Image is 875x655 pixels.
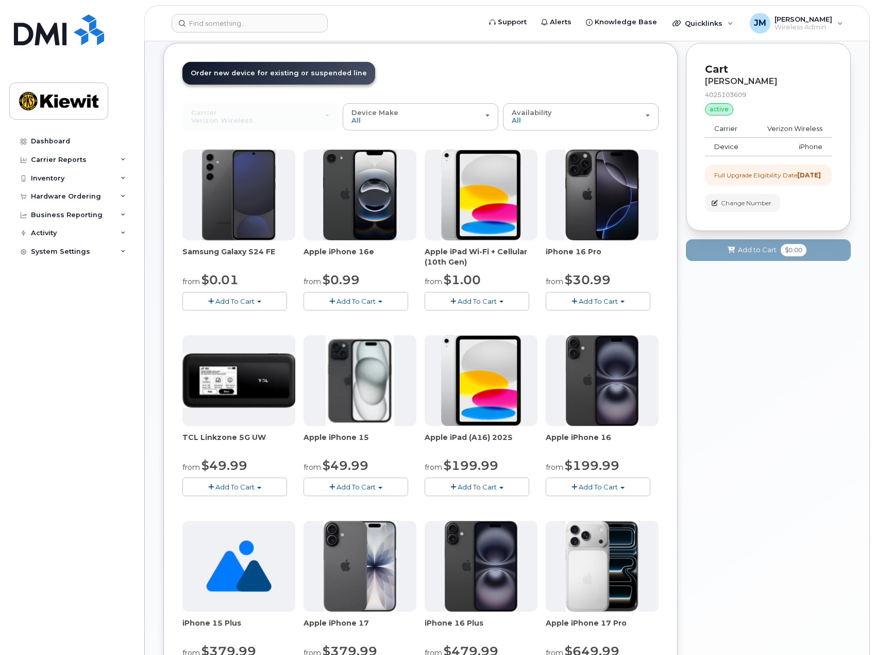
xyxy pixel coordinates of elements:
a: Knowledge Base [579,12,664,32]
strong: [DATE] [797,171,821,179]
img: iphone_17_pro.png [566,521,639,612]
button: Device Make All [343,103,498,130]
div: iPhone 16 Plus [425,618,537,638]
button: Availability All [503,103,659,130]
input: Find something... [172,14,328,32]
p: Cart [705,62,832,77]
img: s24FE.jpg [202,150,276,240]
span: Add To Cart [458,297,497,305]
img: iphone_16_pro.png [565,150,638,240]
span: $0.01 [201,272,239,287]
span: All [351,116,361,124]
small: from [546,463,563,472]
small: from [425,463,442,472]
div: Apple iPad (A16) 2025 [425,432,537,453]
iframe: Messenger Launcher [830,610,867,647]
div: Quicklinks [665,13,741,34]
span: Availability [512,108,552,117]
span: [PERSON_NAME] [775,15,832,23]
div: iPhone 16 Pro [546,247,659,267]
div: Apple iPhone 15 [304,432,416,453]
small: from [182,463,200,472]
span: Add To Cart [336,297,376,305]
span: Add To Cart [579,297,618,305]
small: from [425,277,442,286]
img: iphone_16_plus.png [566,335,638,426]
span: Wireless Admin [775,23,832,31]
div: active [705,103,733,116]
span: Device Make [351,108,398,117]
span: All [512,116,521,124]
img: ipad_11.png [441,335,521,426]
button: Add To Cart [425,478,529,496]
span: Samsung Galaxy S24 FE [182,247,295,267]
div: Apple iPhone 17 [304,618,416,638]
img: no_image_found-2caef05468ed5679b831cfe6fc140e25e0c280774317ffc20a367ab7fd17291e.png [206,521,272,612]
button: Add To Cart [304,292,408,310]
span: Order new device for existing or suspended line [191,69,367,77]
td: Verizon Wireless [751,120,832,138]
button: Add To Cart [182,478,287,496]
span: $1.00 [444,272,481,287]
div: Apple iPhone 17 Pro [546,618,659,638]
img: iphone16e.png [323,150,397,240]
button: Change Number [705,194,780,212]
span: Knowledge Base [595,17,657,27]
small: from [304,277,321,286]
div: Apple iPhone 16e [304,247,416,267]
div: Jason Muhle [743,13,850,34]
div: Apple iPhone 16 [546,432,659,453]
span: Support [498,17,527,27]
small: from [304,463,321,472]
span: $49.99 [201,458,247,473]
span: Add to Cart [738,245,777,255]
img: iphone15.jpg [326,335,394,426]
span: Alerts [550,17,571,27]
button: Add To Cart [546,478,650,496]
span: Add To Cart [579,483,618,491]
span: Change Number [721,199,771,208]
div: Apple iPad Wi-Fi + Cellular (10th Gen) [425,247,537,267]
span: $199.99 [444,458,498,473]
span: $49.99 [323,458,368,473]
button: Add To Cart [546,292,650,310]
span: Add To Cart [215,297,255,305]
img: ipad10thgen.png [441,150,521,240]
button: Add to Cart $0.00 [686,239,851,260]
span: Add To Cart [336,483,376,491]
span: $199.99 [565,458,619,473]
button: Add To Cart [425,292,529,310]
span: $0.00 [781,244,806,256]
img: linkzone5g.png [182,353,295,408]
button: Add To Cart [182,292,287,310]
small: from [546,277,563,286]
div: TCL Linkzone 5G UW [182,432,295,453]
span: Quicklinks [685,19,722,27]
span: JM [754,17,766,29]
td: iPhone [751,138,832,156]
div: [PERSON_NAME] [705,77,832,86]
td: Device [705,138,751,156]
span: Add To Cart [215,483,255,491]
img: iphone_16_plus.png [445,521,517,612]
img: iphone_17.jpg [324,521,396,612]
small: from [182,277,200,286]
td: Carrier [705,120,751,138]
div: Full Upgrade Eligibility Date [714,171,821,179]
div: 4025103609 [705,90,832,99]
div: iPhone 15 Plus [182,618,295,638]
span: Add To Cart [458,483,497,491]
span: $30.99 [565,272,611,287]
button: Add To Cart [304,478,408,496]
a: Alerts [534,12,579,32]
